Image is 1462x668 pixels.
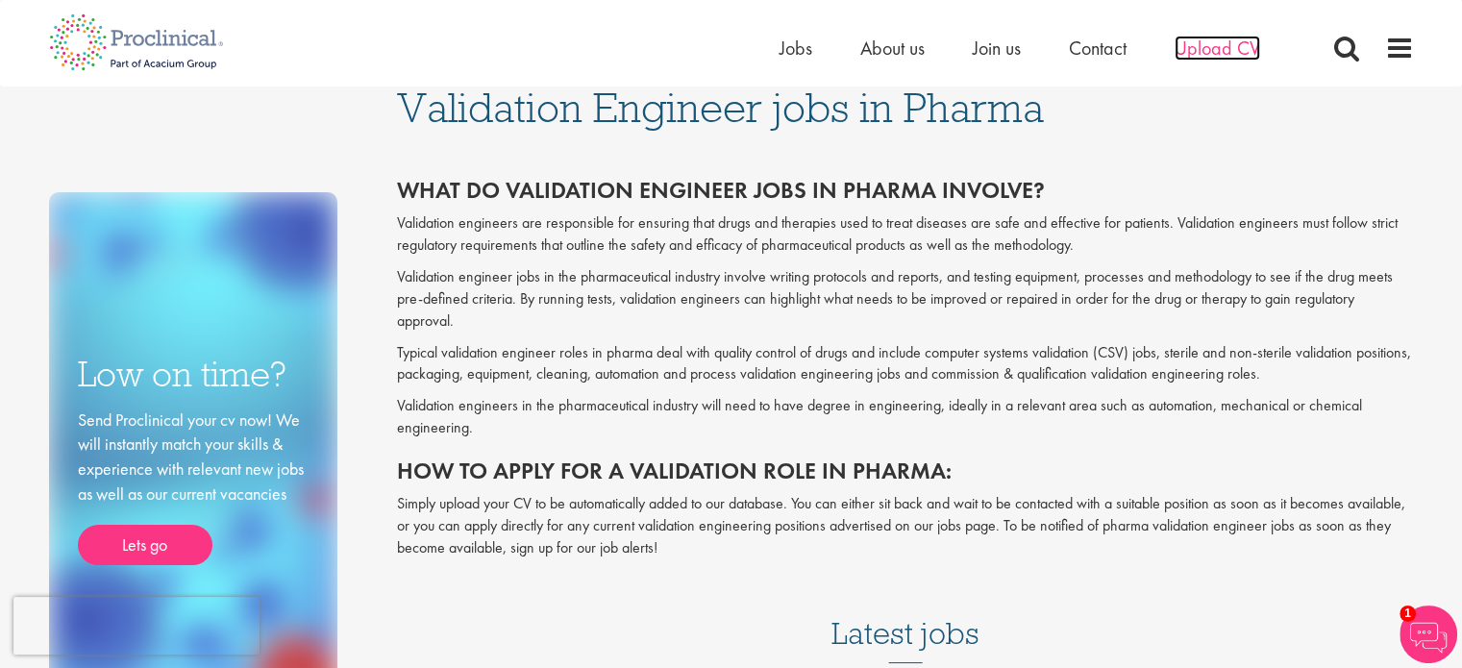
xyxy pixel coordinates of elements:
h2: How to apply for a validation role in pharma: [397,458,1414,483]
h2: What do validation engineer jobs in pharma involve? [397,178,1414,203]
a: Join us [973,36,1021,61]
p: Validation engineers are responsible for ensuring that drugs and therapies used to treat diseases... [397,212,1414,257]
a: Jobs [780,36,812,61]
span: 1 [1400,606,1416,622]
a: Upload CV [1175,36,1260,61]
a: Contact [1069,36,1127,61]
span: Validation Engineer jobs in Pharma [397,82,1044,134]
a: About us [860,36,925,61]
iframe: reCAPTCHA [13,597,260,655]
p: Validation engineers in the pharmaceutical industry will need to have degree in engineering, idea... [397,395,1414,439]
a: Lets go [78,525,212,565]
h3: Latest jobs [831,569,979,663]
h3: Low on time? [78,356,309,393]
p: Validation engineer jobs in the pharmaceutical industry involve writing protocols and reports, an... [397,266,1414,333]
img: Chatbot [1400,606,1457,663]
div: Send Proclinical your cv now! We will instantly match your skills & experience with relevant new ... [78,408,309,566]
p: Typical validation engineer roles in pharma deal with quality control of drugs and include comput... [397,342,1414,386]
p: Simply upload your CV to be automatically added to our database. You can either sit back and wait... [397,493,1414,559]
